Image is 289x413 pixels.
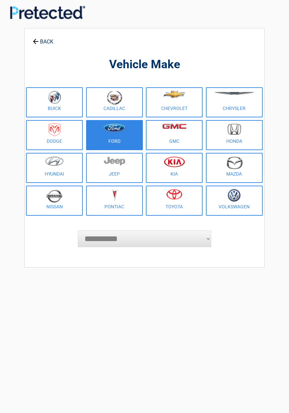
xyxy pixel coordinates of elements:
a: Mazda [206,153,263,183]
img: volkswagen [228,189,241,202]
a: Volkswagen [206,186,263,216]
a: BACK [31,33,55,44]
h2: Vehicle Make [28,57,261,73]
img: gmc [162,123,187,129]
img: cadillac [107,91,122,105]
a: GMC [146,120,203,150]
img: Main Logo [10,6,85,19]
a: Chevrolet [146,87,203,117]
img: dodge [49,123,60,136]
img: toyota [166,189,182,200]
a: Kia [146,153,203,183]
img: jeep [104,156,125,166]
img: pontiac [111,189,118,202]
a: Hyundai [26,153,83,183]
a: Cadillac [86,87,143,117]
a: Ford [86,120,143,150]
img: kia [164,156,185,167]
a: Buick [26,87,83,117]
img: chevrolet [163,91,186,98]
img: chrysler [214,92,255,95]
img: ford [103,123,125,132]
img: mazda [226,156,243,169]
img: buick [48,91,61,104]
a: Toyota [146,186,203,216]
a: Pontiac [86,186,143,216]
a: Jeep [86,153,143,183]
a: Nissan [26,186,83,216]
img: hyundai [45,156,64,166]
a: Dodge [26,120,83,150]
a: Chrysler [206,87,263,117]
a: Honda [206,120,263,150]
img: honda [227,123,241,135]
img: nissan [46,189,62,203]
